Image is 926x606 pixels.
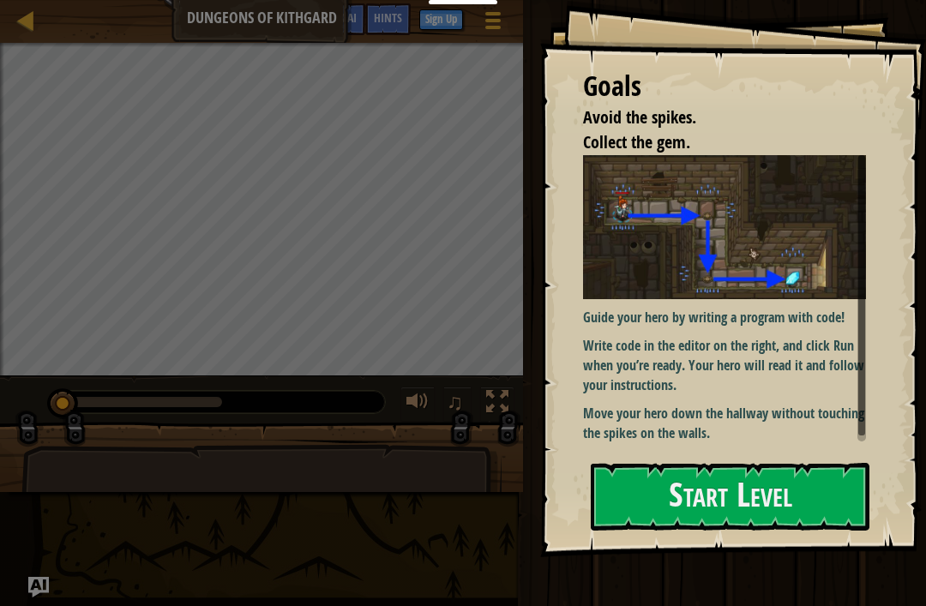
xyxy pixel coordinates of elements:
div: Goals [583,67,866,106]
p: Guide your hero by writing a program with code! [583,308,866,327]
li: Avoid the spikes. [562,105,862,130]
span: Avoid the spikes. [583,105,696,129]
img: Dungeons of kithgard [583,155,866,300]
span: Collect the gem. [583,130,690,153]
span: ♫ [447,389,464,415]
button: Show game menu [472,3,514,44]
button: Toggle fullscreen [480,387,514,422]
button: Ask AI [319,3,365,35]
button: Sign Up [419,9,463,30]
span: Hints [374,9,402,26]
button: ♫ [443,387,472,422]
p: Move your hero down the hallway without touching the spikes on the walls. [583,404,866,443]
span: Ask AI [328,9,357,26]
button: Start Level [591,463,869,531]
button: Ask AI [28,577,49,597]
button: Adjust volume [400,387,435,422]
li: Collect the gem. [562,130,862,155]
p: Write code in the editor on the right, and click Run when you’re ready. Your hero will read it an... [583,336,866,395]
